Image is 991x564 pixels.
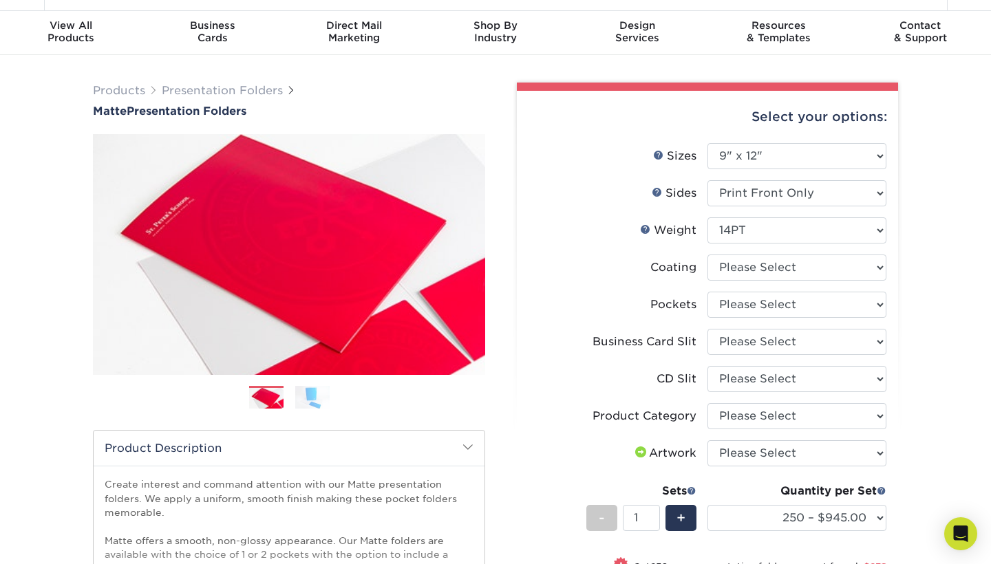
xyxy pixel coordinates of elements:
iframe: Google Customer Reviews [3,522,117,559]
span: Contact [849,19,991,32]
div: Quantity per Set [707,483,886,499]
span: Matte [93,105,127,118]
span: Shop By [425,19,566,32]
a: Resources& Templates [708,11,850,55]
div: Artwork [632,445,696,462]
img: Presentation Folders 01 [249,387,284,411]
div: Sides [652,185,696,202]
a: Direct MailMarketing [283,11,425,55]
div: Cards [142,19,284,44]
a: DesignServices [566,11,708,55]
div: Marketing [283,19,425,44]
div: Select your options: [528,91,887,143]
a: Products [93,84,145,97]
span: + [676,508,685,528]
div: Pockets [650,296,696,313]
a: Presentation Folders [162,84,283,97]
div: Services [566,19,708,44]
div: & Templates [708,19,850,44]
div: Industry [425,19,566,44]
a: BusinessCards [142,11,284,55]
img: Presentation Folders 02 [295,385,330,409]
a: MattePresentation Folders [93,105,485,118]
div: & Support [849,19,991,44]
div: Sizes [653,148,696,164]
div: Sets [586,483,696,499]
span: Business [142,19,284,32]
span: Design [566,19,708,32]
a: Contact& Support [849,11,991,55]
div: CD Slit [657,371,696,387]
div: Product Category [593,408,696,424]
div: Business Card Slit [593,334,696,350]
span: Resources [708,19,850,32]
h1: Presentation Folders [93,105,485,118]
a: Shop ByIndustry [425,11,566,55]
div: Coating [650,259,696,276]
img: Matte 01 [93,119,485,390]
div: Weight [640,222,696,239]
span: - [599,508,605,528]
span: Direct Mail [283,19,425,32]
div: Open Intercom Messenger [944,517,977,550]
h2: Product Description [94,431,484,466]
